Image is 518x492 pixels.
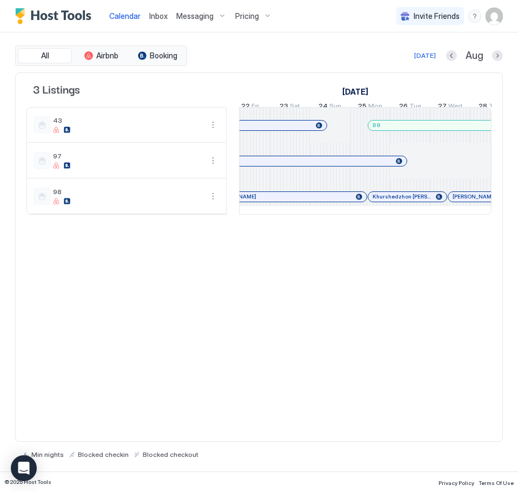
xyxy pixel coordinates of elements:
[207,190,220,203] button: More options
[176,11,214,21] span: Messaging
[15,45,187,66] div: tab-group
[316,99,344,115] a: August 24, 2025
[277,99,303,115] a: August 23, 2025
[446,50,457,61] button: Previous month
[207,118,220,131] div: menu
[207,154,220,167] button: More options
[479,102,487,113] span: 28
[435,99,465,115] a: August 27, 2025
[413,49,437,62] button: [DATE]
[358,102,367,113] span: 25
[329,102,341,113] span: Sun
[235,11,259,21] span: Pricing
[238,99,262,115] a: August 22, 2025
[399,102,408,113] span: 26
[53,152,202,160] span: 97
[11,455,37,481] div: Open Intercom Messenger
[96,51,118,61] span: Airbnb
[207,118,220,131] button: More options
[492,50,503,61] button: Next month
[143,450,198,458] span: Blocked checkout
[448,102,462,113] span: Wed
[31,450,64,458] span: Min nights
[150,51,177,61] span: Booking
[318,102,328,113] span: 24
[290,102,300,113] span: Sat
[78,450,129,458] span: Blocked checkin
[280,102,288,113] span: 23
[53,116,202,124] span: 43
[18,48,72,63] button: All
[468,10,481,23] div: menu
[207,190,220,203] div: menu
[373,193,431,200] span: Khurshedzhon [PERSON_NAME]
[414,51,436,61] div: [DATE]
[41,51,49,61] span: All
[355,99,385,115] a: August 25, 2025
[109,10,141,22] a: Calendar
[438,102,447,113] span: 27
[368,102,382,113] span: Mon
[453,193,496,200] span: [PERSON_NAME]
[479,480,514,486] span: Terms Of Use
[479,476,514,488] a: Terms Of Use
[373,122,380,129] span: B B
[149,10,168,22] a: Inbox
[241,102,250,113] span: 22
[476,99,504,115] a: August 28, 2025
[439,476,474,488] a: Privacy Policy
[340,84,371,99] a: August 1, 2025
[489,102,501,113] span: Thu
[4,478,51,486] span: © 2025 Host Tools
[207,154,220,167] div: menu
[251,102,259,113] span: Fri
[15,8,96,24] a: Host Tools Logo
[409,102,421,113] span: Tue
[53,188,202,196] span: 98
[130,48,184,63] button: Booking
[74,48,128,63] button: Airbnb
[414,11,460,21] span: Invite Friends
[439,480,474,486] span: Privacy Policy
[396,99,424,115] a: August 26, 2025
[33,81,80,97] span: 3 Listings
[466,50,483,62] span: Aug
[486,8,503,25] div: User profile
[149,11,168,21] span: Inbox
[109,11,141,21] span: Calendar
